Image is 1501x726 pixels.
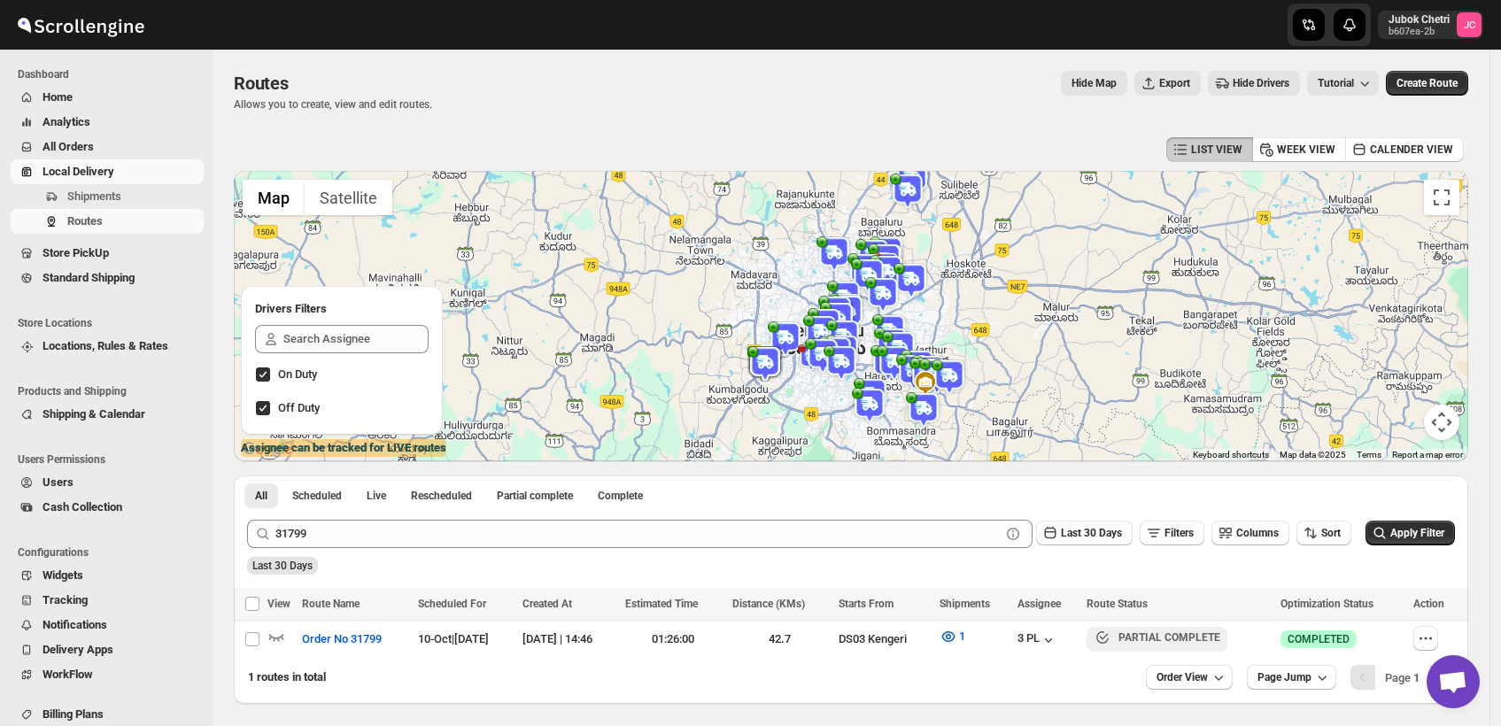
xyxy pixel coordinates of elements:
[43,618,107,631] span: Notifications
[1318,77,1354,89] span: Tutorial
[1061,527,1122,539] span: Last 30 Days
[11,613,204,637] button: Notifications
[283,325,429,353] input: Search Assignee
[1277,143,1335,157] span: WEEK VIEW
[1236,527,1279,539] span: Columns
[18,545,204,560] span: Configurations
[255,300,429,318] h2: Drivers Filters
[625,598,698,610] span: Estimated Time
[839,598,894,610] span: Starts From
[1061,71,1127,96] button: Map action label
[43,271,135,284] span: Standard Shipping
[18,316,204,330] span: Store Locations
[267,598,290,610] span: View
[302,598,360,610] span: Route Name
[1296,521,1351,545] button: Sort
[1424,405,1459,440] button: Map camera controls
[11,334,204,359] button: Locations, Rules & Rates
[43,246,109,259] span: Store PickUp
[1427,655,1480,708] div: Open chat
[1247,665,1336,690] button: Page Jump
[43,707,104,721] span: Billing Plans
[292,489,342,503] span: Scheduled
[1350,665,1454,690] nav: Pagination
[67,214,103,228] span: Routes
[11,563,204,588] button: Widgets
[18,452,204,467] span: Users Permissions
[1017,598,1061,610] span: Assignee
[1288,632,1350,646] span: COMPLETED
[1193,449,1269,461] button: Keyboard shortcuts
[598,489,643,503] span: Complete
[1370,143,1453,157] span: CALENDER VIEW
[522,630,615,648] div: [DATE] | 14:46
[1211,521,1289,545] button: Columns
[11,110,204,135] button: Analytics
[1424,180,1459,215] button: Toggle fullscreen view
[11,588,204,613] button: Tracking
[1392,450,1463,460] a: Report a map error
[11,209,204,234] button: Routes
[1157,670,1208,684] span: Order View
[234,97,432,112] p: Allows you to create, view and edit routes.
[1385,671,1420,684] span: Page
[43,668,93,681] span: WorkFlow
[1413,598,1444,610] span: Action
[732,598,805,610] span: Distance (KMs)
[1257,670,1311,684] span: Page Jump
[248,670,326,684] span: 1 routes in total
[11,184,204,209] button: Shipments
[43,500,122,514] span: Cash Collection
[1094,629,1220,646] button: PARTIAL COMPLETE
[1164,527,1194,539] span: Filters
[11,402,204,427] button: Shipping & Calendar
[418,632,489,645] span: 10-Oct | [DATE]
[244,483,278,508] button: All routes
[1191,143,1242,157] span: LIST VIEW
[275,520,1001,548] input: Press enter after typing | Search Eg. Order No 31799
[278,401,320,414] span: Off Duty
[43,165,114,178] span: Local Delivery
[243,180,305,215] button: Show street map
[43,339,168,352] span: Locations, Rules & Rates
[11,135,204,159] button: All Orders
[11,495,204,520] button: Cash Collection
[67,189,121,203] span: Shipments
[1280,598,1373,610] span: Optimization Status
[522,598,572,610] span: Created At
[625,630,721,648] div: 01:26:00
[1072,76,1117,90] span: Hide Map
[1389,12,1450,27] p: Jubok Chetri
[43,90,73,104] span: Home
[241,439,446,457] label: Assignee can be tracked for LIVE routes
[18,67,204,81] span: Dashboard
[43,475,74,489] span: Users
[18,384,204,398] span: Products and Shipping
[11,637,204,662] button: Delivery Apps
[1166,137,1253,162] button: LIST VIEW
[1118,631,1220,644] b: PARTIAL COMPLETE
[1378,11,1483,39] button: User menu
[1366,521,1455,545] button: Apply Filter
[732,630,828,648] div: 42.7
[278,367,317,381] span: On Duty
[418,598,486,610] span: Scheduled For
[1087,598,1148,610] span: Route Status
[305,180,392,215] button: Show satellite imagery
[1307,71,1379,96] button: Tutorial
[238,438,297,461] a: Open this area in Google Maps (opens a new window)
[43,115,90,128] span: Analytics
[1357,450,1381,460] a: Terms (opens in new tab)
[43,643,113,656] span: Delivery Apps
[43,140,94,153] span: All Orders
[1280,450,1346,460] span: Map data ©2025
[1017,631,1057,649] button: 3 PL
[1140,521,1204,545] button: Filters
[1397,76,1458,90] span: Create Route
[1386,71,1468,96] button: Create Route
[411,489,472,503] span: Rescheduled
[43,568,83,582] span: Widgets
[11,470,204,495] button: Users
[1134,71,1201,96] button: Export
